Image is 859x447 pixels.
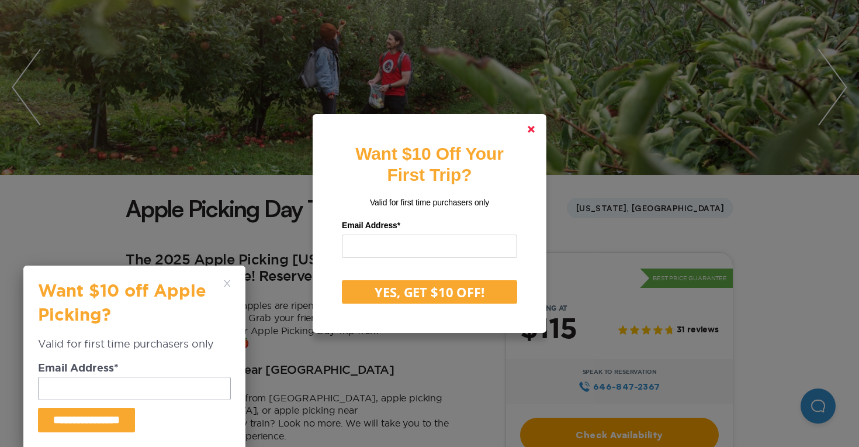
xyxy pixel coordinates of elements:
[38,280,219,336] h3: Want $10 off Apple Picking?
[38,336,231,363] div: Valid for first time purchasers only
[38,363,231,377] dt: Email Address
[397,221,400,230] span: Required
[114,363,119,374] span: Required
[517,115,545,143] a: Close
[342,216,517,235] label: Email Address
[355,144,503,184] strong: Want $10 Off Your First Trip?
[370,198,489,207] span: Valid for first time purchasers only
[342,280,517,304] button: YES, GET $10 OFF!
